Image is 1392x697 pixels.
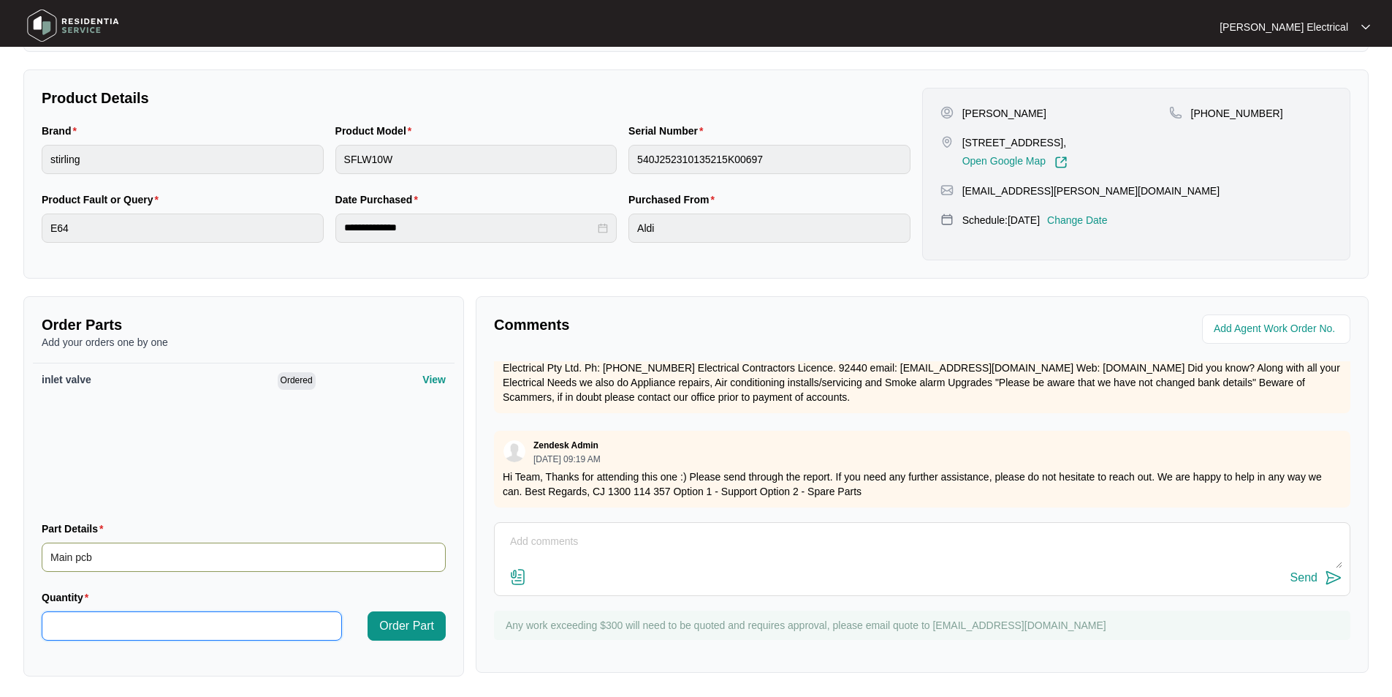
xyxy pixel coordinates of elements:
[1054,156,1068,169] img: Link-External
[42,192,164,207] label: Product Fault or Query
[628,145,910,174] input: Serial Number
[940,106,954,119] img: user-pin
[509,568,527,586] img: file-attachment-doc.svg
[940,213,954,226] img: map-pin
[42,214,324,243] input: Product Fault or Query
[1325,569,1342,587] img: send-icon.svg
[1169,106,1182,119] img: map-pin
[940,135,954,148] img: map-pin
[368,611,446,641] button: Order Part
[331,617,336,622] span: up
[335,124,418,138] label: Product Model
[422,372,446,387] p: View
[1047,213,1108,227] p: Change Date
[962,213,1040,227] p: Schedule: [DATE]
[42,374,91,385] span: inlet valve
[962,106,1046,121] p: [PERSON_NAME]
[1220,20,1348,34] p: [PERSON_NAME] Electrical
[940,184,954,197] img: map-pin
[503,470,1342,499] p: Hi Team, Thanks for attending this one :) Please send through the report. If you need any further...
[962,135,1068,150] p: [STREET_ADDRESS],
[503,440,525,462] img: user.svg
[42,612,341,640] input: Quantity
[325,612,341,626] span: Increase Value
[628,214,910,243] input: Purchased From
[42,124,83,138] label: Brand
[42,314,446,335] p: Order Parts
[42,145,324,174] input: Brand
[494,314,912,335] p: Comments
[344,220,596,236] input: Date Purchased
[503,346,1342,404] p: Hi [PERSON_NAME], just heard back from these two Jobs this morning. [STREET_ADDRESS] is booked in...
[335,192,424,207] label: Date Purchased
[506,618,1343,633] p: Any work exceeding $300 will need to be quoted and requires approval, please email quote to [EMAI...
[331,630,336,636] span: down
[533,455,601,464] p: [DATE] 09:19 AM
[42,521,110,536] label: Part Details
[42,543,446,572] input: Part Details
[1361,23,1370,31] img: dropdown arrow
[278,372,316,390] span: Ordered
[1214,320,1342,338] input: Add Agent Work Order No.
[628,192,720,207] label: Purchased From
[962,184,1220,198] p: [EMAIL_ADDRESS][PERSON_NAME][DOMAIN_NAME]
[335,145,617,174] input: Product Model
[22,4,124,48] img: residentia service logo
[42,88,910,108] p: Product Details
[628,124,709,138] label: Serial Number
[962,156,1068,169] a: Open Google Map
[42,590,94,605] label: Quantity
[1290,568,1342,588] button: Send
[1191,106,1283,121] p: [PHONE_NUMBER]
[325,626,341,640] span: Decrease Value
[533,440,598,451] p: Zendesk Admin
[42,335,446,350] p: Add your orders one by one
[1290,571,1317,584] div: Send
[379,617,434,635] span: Order Part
